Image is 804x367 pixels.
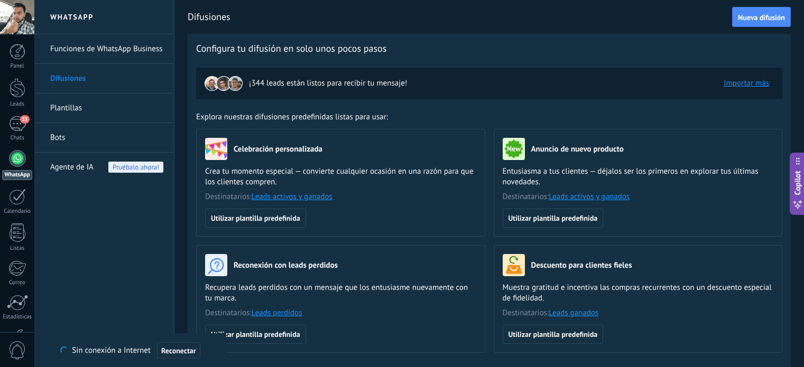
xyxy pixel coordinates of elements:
[205,308,476,318] span: Destinatarios:
[50,34,163,64] a: Funciones de WhatsApp Business
[60,342,200,359] div: Sin conexión a Internet
[205,76,219,91] img: leadIcon
[2,245,33,252] div: Listas
[2,135,33,142] div: Chats
[503,209,604,228] button: Utilizar plantilla predefinida
[792,171,803,195] span: Copilot
[234,260,338,270] h3: Reconexión con leads perdidos
[211,331,300,338] span: Utilizar plantilla predefinida
[50,153,94,182] span: Agente de IA
[50,123,163,153] a: Bots
[252,308,302,318] a: Leads perdidos
[50,93,163,123] a: Plantillas
[205,192,476,202] span: Destinatarios:
[157,342,200,359] button: Reconectar
[724,78,769,88] a: Importar más
[503,308,774,318] span: Destinatarios:
[216,76,231,91] img: leadIcon
[211,214,300,222] span: Utilizar plantilla predefinida
[249,78,407,89] span: ¡344 leads están listos para recibir tu mensaje!
[2,101,33,108] div: Leads
[2,208,33,215] div: Calendario
[531,144,624,154] h3: Anuncio de nuevo producto
[234,144,322,154] h3: Celebración personalizada
[503,192,774,202] span: Destinatarios:
[732,7,791,27] button: Nueva difusión
[252,192,332,202] a: Leads activos y ganados
[549,308,598,318] a: Leads ganados
[2,279,33,286] div: Correo
[228,76,243,91] img: leadIcon
[531,260,632,270] h3: Descuento para clientes fieles
[503,166,774,187] span: Entusiasma a tus clientes — déjalos ser los primeros en explorar tus últimas novedades.
[205,209,306,228] button: Utilizar plantilla predefinida
[205,325,306,344] button: Utilizar plantilla predefinida
[50,64,163,93] a: Difusiones
[196,42,386,55] span: Configura tu difusión en solo unos pocos pasos
[2,63,33,70] div: Panel
[20,115,29,124] span: 35
[188,6,732,27] h2: Difusiones
[719,76,774,91] button: Importar más
[2,314,33,321] div: Estadísticas
[50,153,163,182] a: Agente de IA Pruébalo ahora!
[205,283,476,304] span: Recupera leads perdidos con un mensaje que los entusiasme nuevamente con tu marca.
[205,166,476,187] span: Crea tu momento especial — convierte cualquier ocasión en una razón para que los clientes compren.
[34,93,174,123] li: Plantillas
[196,112,388,123] span: Explora nuestras difusiones predefinidas listas para usar:
[161,347,196,354] span: Reconectar
[503,325,604,344] button: Utilizar plantilla predefinida
[108,162,163,173] span: Pruébalo ahora!
[34,123,174,153] li: Bots
[509,331,598,338] span: Utilizar plantilla predefinida
[34,153,174,182] li: Agente de IA
[2,170,32,180] div: WhatsApp
[549,192,630,202] a: Leads activos y ganados
[34,34,174,64] li: Funciones de WhatsApp Business
[509,214,598,222] span: Utilizar plantilla predefinida
[503,283,774,304] span: Muestra gratitud e incentiva las compras recurrentes con un descuento especial de fidelidad.
[34,64,174,93] li: Difusiones
[738,14,785,21] span: Nueva difusión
